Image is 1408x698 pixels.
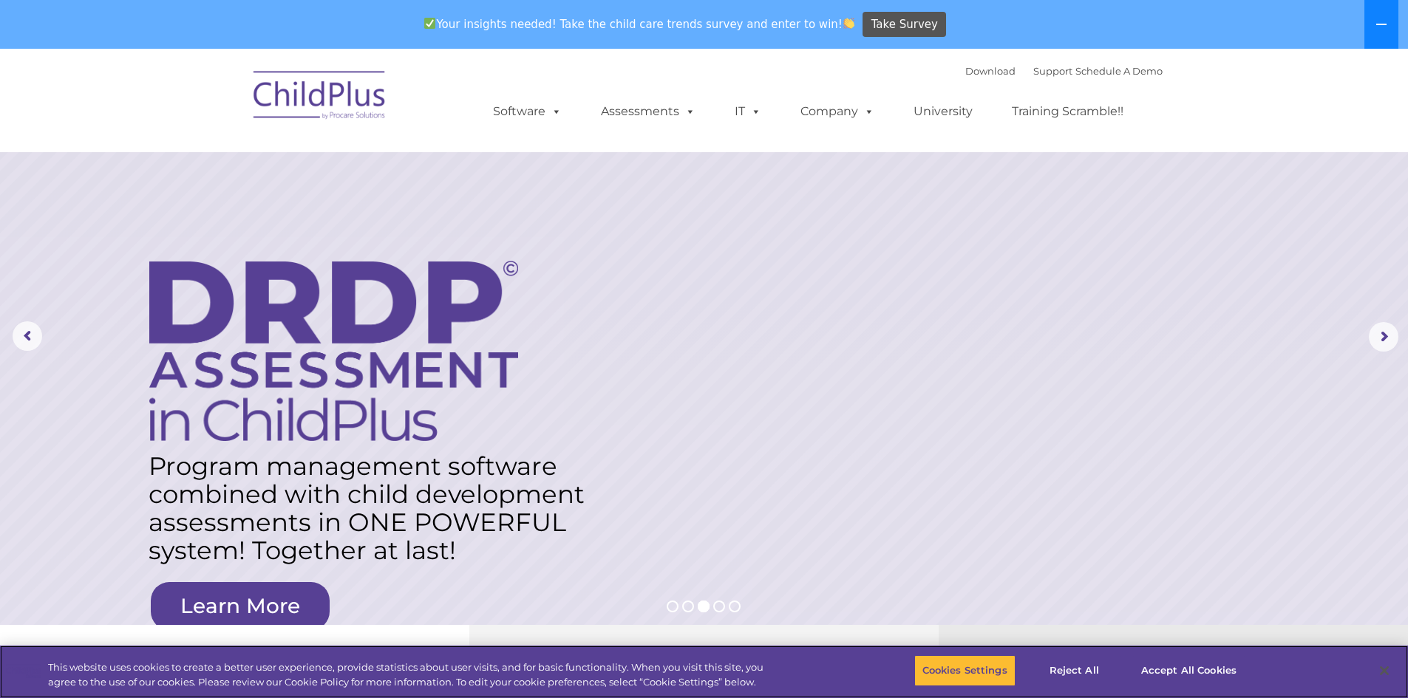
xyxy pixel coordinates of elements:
img: ChildPlus by Procare Solutions [246,61,394,134]
button: Accept All Cookies [1133,655,1245,686]
button: Cookies Settings [914,655,1016,686]
img: ✅ [424,18,435,29]
div: This website uses cookies to create a better user experience, provide statistics about user visit... [48,660,775,689]
span: Take Survey [871,12,938,38]
button: Close [1368,654,1401,687]
span: Last name [205,97,251,109]
a: Learn More [151,582,330,630]
a: Company [786,97,889,126]
span: Your insights needed! Take the child care trends survey and enter to win! [418,10,861,38]
a: Schedule A Demo [1075,65,1163,77]
a: Take Survey [863,12,946,38]
font: | [965,65,1163,77]
img: DRDP Assessment in ChildPlus [149,261,518,441]
span: Phone number [205,158,268,169]
a: Support [1033,65,1072,77]
a: University [899,97,987,126]
img: 👏 [843,18,854,29]
rs-layer: Program management software combined with child development assessments in ONE POWERFUL system! T... [149,452,599,564]
button: Reject All [1028,655,1120,686]
a: Assessments [586,97,710,126]
a: Download [965,65,1016,77]
a: Software [478,97,577,126]
a: Training Scramble!! [997,97,1138,126]
a: IT [720,97,776,126]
